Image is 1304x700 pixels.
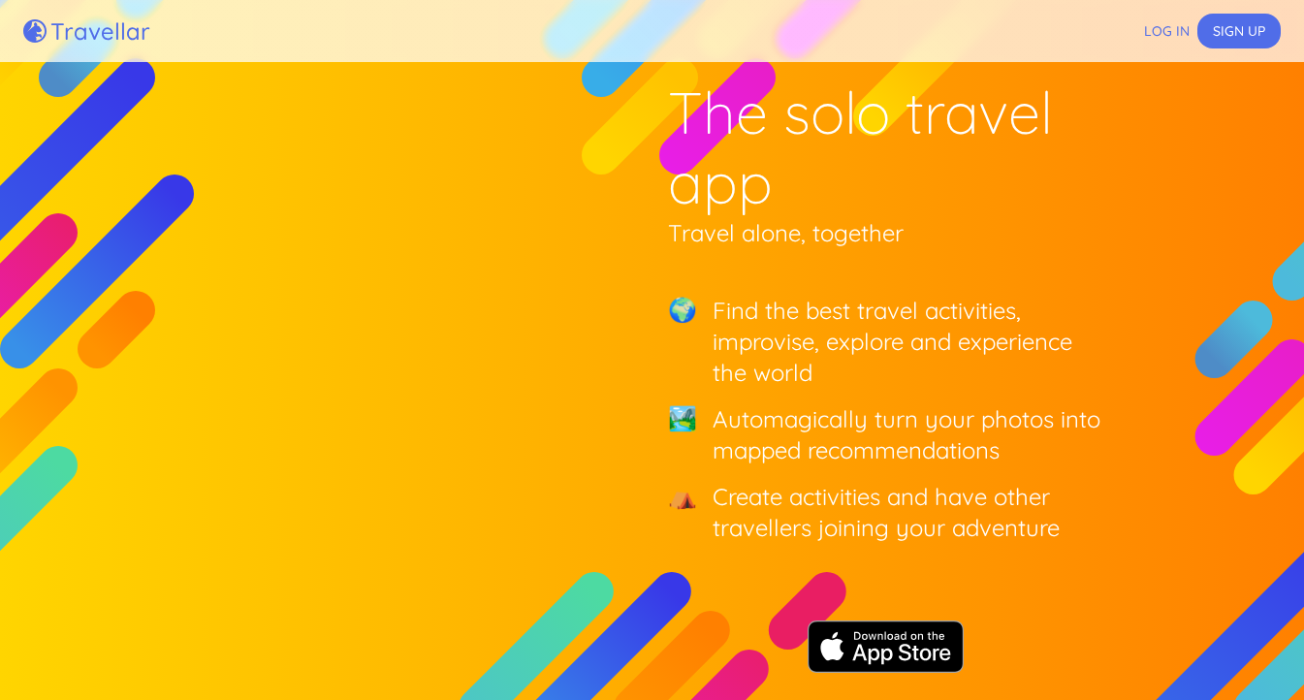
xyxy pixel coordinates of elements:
span: ⛺ [668,481,697,543]
img: The solo travel app [808,620,965,673]
span: 🏞️ [668,403,697,465]
h5: Travellar [50,19,150,43]
span: 🌍 [668,295,697,388]
h2: Travel alone, together [668,217,1104,248]
h2: Create activities and have other travellers joining your adventure [713,481,1104,543]
h2: Find the best travel activities, improvise, explore and experience the world [713,295,1104,388]
h2: Automagically turn your photos into mapped recommendations [713,403,1104,465]
h1: The solo travel app [668,78,1104,217]
button: Sign up [1197,14,1281,49]
button: Log in [1135,14,1197,49]
a: Travellar [23,19,150,43]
